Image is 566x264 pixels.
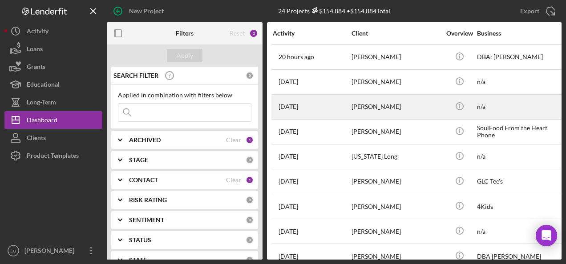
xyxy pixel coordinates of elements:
div: Client [352,30,441,37]
div: 24 Projects • $154,884 Total [278,7,390,15]
div: Business [477,30,566,37]
div: 0 [246,216,254,224]
div: DBA: [PERSON_NAME] [477,45,566,69]
button: Activity [4,22,102,40]
div: n/a [477,145,566,168]
time: 2025-09-30 18:13 [279,53,314,60]
div: $154,884 [310,7,345,15]
button: Apply [167,49,202,62]
b: RISK RATING [129,196,167,204]
div: n/a [477,70,566,94]
div: Clear [226,136,241,144]
div: [PERSON_NAME] [352,45,441,69]
div: 0 [246,156,254,164]
div: n/a [477,220,566,243]
div: Long-Term [27,93,56,113]
div: Apply [177,49,193,62]
div: Clients [27,129,46,149]
div: New Project [129,2,164,20]
div: [PERSON_NAME] [22,242,80,262]
b: STATUS [129,236,151,244]
b: ARCHIVED [129,136,161,144]
div: [PERSON_NAME] [352,120,441,144]
b: SENTIMENT [129,216,164,224]
div: [PERSON_NAME] [352,220,441,243]
div: Open Intercom Messenger [536,225,557,246]
div: Export [520,2,539,20]
div: Overview [443,30,476,37]
b: SEARCH FILTER [113,72,158,79]
div: Clear [226,176,241,184]
time: 2025-09-24 13:03 [279,253,298,260]
button: Clients [4,129,102,147]
div: 0 [246,256,254,264]
div: [PERSON_NAME] [352,195,441,218]
b: CONTACT [129,176,158,184]
div: Grants [27,58,45,78]
div: [PERSON_NAME] [352,170,441,193]
button: Export [511,2,562,20]
b: Filters [176,30,194,37]
button: Long-Term [4,93,102,111]
div: Product Templates [27,147,79,167]
div: Activity [273,30,351,37]
b: STAGE [129,156,148,164]
time: 2025-09-29 17:23 [279,178,298,185]
div: n/a [477,95,566,119]
time: 2025-09-24 21:27 [279,228,298,235]
div: [US_STATE] Long [352,145,441,168]
button: Loans [4,40,102,58]
time: 2025-09-29 19:45 [279,103,298,110]
button: Dashboard [4,111,102,129]
button: LG[PERSON_NAME] [4,242,102,260]
div: GLC Tee's [477,170,566,193]
div: 2 [249,29,258,38]
div: Loans [27,40,43,60]
div: Reset [230,30,245,37]
div: 0 [246,72,254,80]
button: Educational [4,76,102,93]
div: 1 [246,176,254,184]
div: [PERSON_NAME] [352,95,441,119]
time: 2025-09-29 22:07 [279,78,298,85]
div: SoulFood From the Heart Phone [477,120,566,144]
div: Dashboard [27,111,57,131]
button: New Project [107,2,173,20]
time: 2025-09-26 19:14 [279,203,298,210]
div: Activity [27,22,49,42]
div: 0 [246,236,254,244]
div: 1 [246,136,254,144]
div: Applied in combination with filters below [118,92,251,99]
div: Educational [27,76,60,96]
text: LG [11,248,16,253]
button: Grants [4,58,102,76]
b: STATE [129,256,147,264]
div: 0 [246,196,254,204]
div: 4Kids [477,195,566,218]
button: Product Templates [4,147,102,164]
time: 2025-09-29 19:07 [279,153,298,160]
time: 2025-09-29 19:23 [279,128,298,135]
div: [PERSON_NAME] [352,70,441,94]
